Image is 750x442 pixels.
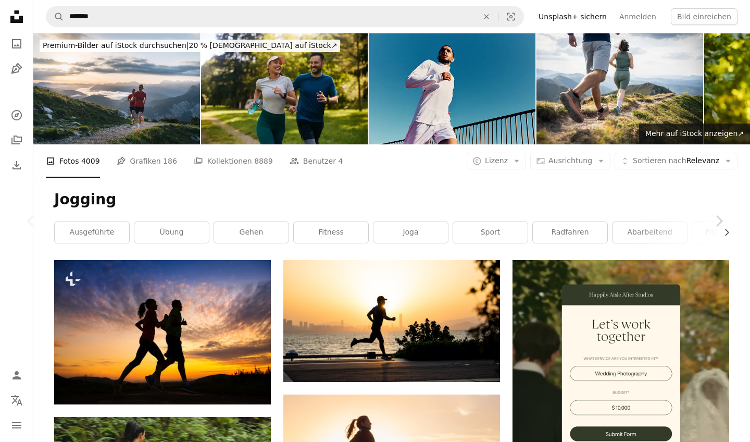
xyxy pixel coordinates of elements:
[40,40,340,52] div: 20 % [DEMOGRAPHIC_DATA] auf iStock ↗
[283,260,500,382] img: Ein Mann rennt bei Sonnenuntergang am Strand
[54,327,271,337] a: Silhouette eines jungen Paares, das im Sonnenuntergang läuft
[134,222,209,243] a: Übung
[294,222,368,243] a: Fitness
[6,33,27,54] a: Fotos
[633,156,686,165] span: Sortieren nach
[533,222,607,243] a: Radfahren
[43,41,189,50] span: Premium-Bilder auf iStock durchsuchen |
[633,156,719,166] span: Relevanz
[612,222,687,243] a: abarbeitend
[639,124,750,144] a: Mehr auf iStock anzeigen↗
[6,130,27,151] a: Kollektionen
[33,33,346,58] a: Premium-Bilder auf iStock durchsuchen|20 % [DEMOGRAPHIC_DATA] auf iStock↗
[163,155,177,167] span: 186
[373,222,448,243] a: Joga
[671,8,737,25] button: Bild einreichen
[532,8,613,25] a: Unsplash+ sichern
[467,153,526,169] button: Lizenz
[475,7,498,27] button: Löschen
[254,155,273,167] span: 8889
[6,58,27,79] a: Grafiken
[194,144,273,178] a: Kollektionen 8889
[369,33,535,144] img: Junger Mann in weißer Sportbekleidung, der bei strahlend blauem Himmel im Freien läuft und wegschaut
[530,153,610,169] button: Ausrichtung
[687,171,750,271] a: Weiter
[283,316,500,326] a: Ein Mann rennt bei Sonnenuntergang am Strand
[117,144,177,178] a: Grafiken 186
[201,33,368,144] img: Fröhliches sportliches Paar joggt durch den Park.
[54,260,271,404] img: Silhouette eines jungen Paares, das im Sonnenuntergang läuft
[536,33,703,144] img: Paar Trailrunning in den Bergen bei Sonnenuntergang.
[6,105,27,126] a: Entdecken
[485,156,508,165] span: Lizenz
[6,155,27,176] a: Bisherige Downloads
[46,6,524,27] form: Finden Sie Bildmaterial auf der ganzen Webseite
[6,415,27,436] button: Menü
[290,144,343,178] a: Benutzer 4
[55,222,129,243] a: Ausgeführte
[6,390,27,411] button: Sprache
[214,222,289,243] a: gehen
[615,153,737,169] button: Sortieren nachRelevanz
[613,8,662,25] a: Anmelden
[6,365,27,386] a: Anmelden / Registrieren
[498,7,523,27] button: Visuelle Suche
[54,190,729,209] h1: Jogging
[33,33,200,144] img: Trailrunner auf der Bergwiese
[46,7,64,27] button: Unsplash suchen
[453,222,528,243] a: Sport
[338,155,343,167] span: 4
[548,156,592,165] span: Ausrichtung
[645,129,744,138] span: Mehr auf iStock anzeigen ↗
